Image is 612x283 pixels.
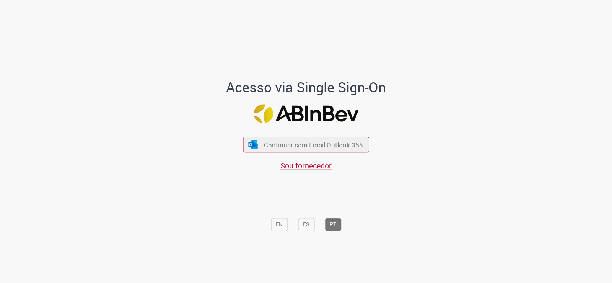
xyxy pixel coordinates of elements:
[243,137,369,152] button: ícone Azure/Microsoft 360 Continuar com Email Outlook 365
[264,140,363,149] span: Continuar com Email Outlook 365
[325,218,341,231] button: PT
[248,141,259,149] img: ícone Azure/Microsoft 360
[298,218,314,231] button: ES
[254,104,358,123] img: Logo ABInBev
[200,80,412,95] h1: Acesso via Single Sign-On
[271,218,288,231] button: EN
[280,160,332,171] a: Sou fornecedor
